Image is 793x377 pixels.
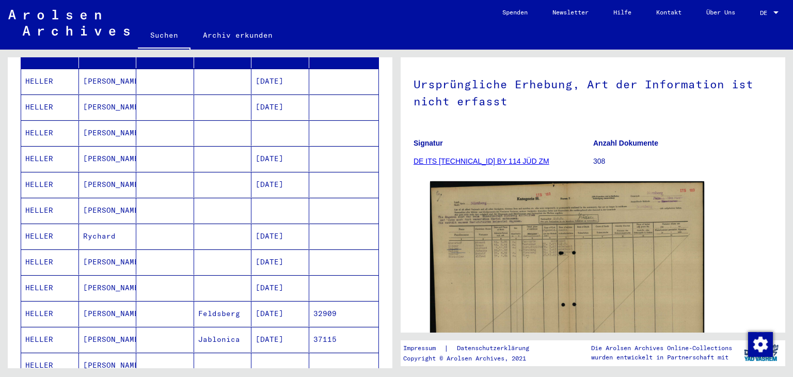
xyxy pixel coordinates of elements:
[8,10,130,36] img: Arolsen_neg.svg
[760,9,771,17] span: DE
[21,198,79,223] mat-cell: HELLER
[403,343,444,354] a: Impressum
[79,301,137,326] mat-cell: [PERSON_NAME]
[194,301,252,326] mat-cell: Feldsberg
[79,224,137,249] mat-cell: Rychard
[79,95,137,120] mat-cell: [PERSON_NAME]
[414,157,549,165] a: DE ITS [TECHNICAL_ID] BY 114 JÜD ZM
[79,198,137,223] mat-cell: [PERSON_NAME]
[251,69,309,94] mat-cell: [DATE]
[742,340,781,366] img: yv_logo.png
[138,23,191,50] a: Suchen
[79,120,137,146] mat-cell: [PERSON_NAME]
[79,172,137,197] mat-cell: [PERSON_NAME]
[430,181,704,377] img: 001.jpg
[748,332,773,357] img: Zustimmung ändern
[251,95,309,120] mat-cell: [DATE]
[21,224,79,249] mat-cell: HELLER
[79,249,137,275] mat-cell: [PERSON_NAME]
[79,327,137,352] mat-cell: [PERSON_NAME]
[251,224,309,249] mat-cell: [DATE]
[251,249,309,275] mat-cell: [DATE]
[21,172,79,197] mat-cell: HELLER
[593,139,658,147] b: Anzahl Dokumente
[21,301,79,326] mat-cell: HELLER
[591,343,732,353] p: Die Arolsen Archives Online-Collections
[309,301,379,326] mat-cell: 32909
[414,60,772,123] h1: Ursprüngliche Erhebung, Art der Information ist nicht erfasst
[21,275,79,301] mat-cell: HELLER
[251,172,309,197] mat-cell: [DATE]
[21,95,79,120] mat-cell: HELLER
[79,146,137,171] mat-cell: [PERSON_NAME]
[748,332,772,356] div: Zustimmung ändern
[21,120,79,146] mat-cell: HELLER
[191,23,285,48] a: Archiv erkunden
[21,327,79,352] mat-cell: HELLER
[403,343,542,354] div: |
[593,156,772,167] p: 308
[591,353,732,362] p: wurden entwickelt in Partnerschaft mit
[414,139,443,147] b: Signatur
[309,327,379,352] mat-cell: 37115
[449,343,542,354] a: Datenschutzerklärung
[194,327,252,352] mat-cell: Jablonica
[251,301,309,326] mat-cell: [DATE]
[21,249,79,275] mat-cell: HELLER
[79,69,137,94] mat-cell: [PERSON_NAME]
[21,146,79,171] mat-cell: HELLER
[79,275,137,301] mat-cell: [PERSON_NAME]
[251,327,309,352] mat-cell: [DATE]
[403,354,542,363] p: Copyright © Arolsen Archives, 2021
[251,275,309,301] mat-cell: [DATE]
[21,69,79,94] mat-cell: HELLER
[251,146,309,171] mat-cell: [DATE]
